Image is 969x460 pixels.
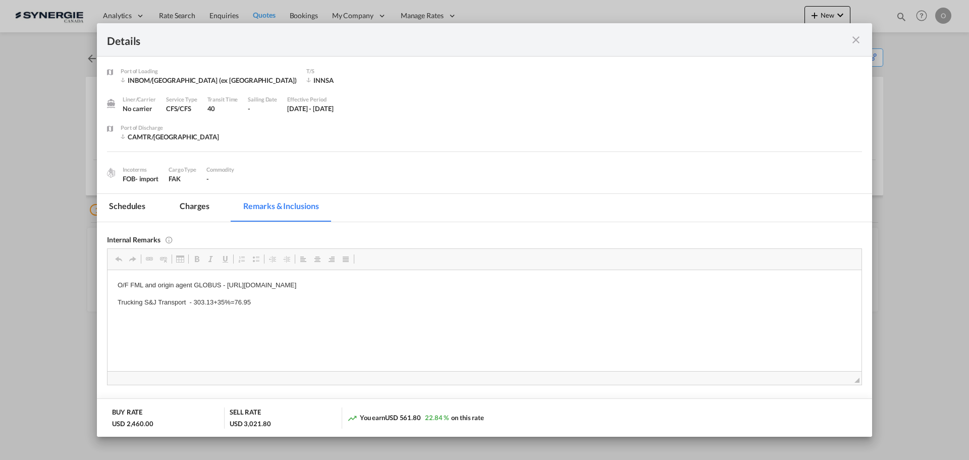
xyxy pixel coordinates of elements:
body: Editor, editor5 [10,10,744,21]
a: Link (Ctrl+K) [142,252,156,266]
strong: E Manifest (ACI): [10,73,63,80]
div: CAMTR/Port of Montreal [121,132,219,141]
div: Incoterms [123,165,158,174]
a: Increase Indent [280,252,294,266]
md-dialog: Port of Loading ... [97,23,872,437]
a: Decrease Indent [265,252,280,266]
div: Transit Time [207,95,238,104]
img: cargo.png [105,167,117,178]
div: USD 2,460.00 [112,419,153,428]
div: 13 Aug 2025 - 31 Aug 2025 [287,104,334,113]
div: Service Type [166,95,197,104]
div: Effective Period [287,95,334,104]
span: USD 561.80 [385,414,421,422]
div: T/S [306,67,387,76]
div: Sailing Date [248,95,277,104]
div: BUY RATE [112,407,142,419]
div: Liner/Carrier [123,95,156,104]
div: FAK [169,174,196,183]
div: SELL RATE [230,407,261,419]
p: -------------------------------------------------------- [10,55,744,65]
a: Table [173,252,187,266]
a: Centre [310,252,325,266]
md-tab-item: Remarks & Inclusions [231,194,331,222]
div: FOB [123,174,158,183]
div: - import [135,174,158,183]
span: 22.84 % [425,414,449,422]
span: - [206,175,209,183]
a: Underline (Ctrl+U) [218,252,232,266]
a: Redo (Ctrl+Y) [126,252,140,266]
span: CFS/CFS [166,105,191,113]
a: Bold (Ctrl+B) [190,252,204,266]
div: - [248,104,277,113]
p: Applicable if Synergie is responsible to submit Per E-manifest and per HBL Frob ACI filing: 50$ u... [10,89,744,131]
iframe: Editor, editor6 [107,270,862,371]
div: Port of Loading [121,67,296,76]
md-icon: This remarks only visible for internal user and will not be printed on Quote PDF [165,235,173,243]
a: Insert/Remove Numbered List [235,252,249,266]
div: Details [107,33,786,46]
a: Italic (Ctrl+I) [204,252,218,266]
md-icon: icon-trending-up [347,413,357,423]
div: 40 [207,104,238,113]
a: Undo (Ctrl+Z) [112,252,126,266]
div: No carrier [123,104,156,113]
div: INNSA [306,76,387,85]
a: Align Right [325,252,339,266]
a: Align Left [296,252,310,266]
div: Cargo Type [169,165,196,174]
div: Port of Discharge [121,123,219,132]
a: Insert/Remove Bulleted List [249,252,263,266]
div: Internal Remarks [107,235,862,243]
span: Resize [854,378,859,383]
div: Commodity [206,165,234,174]
div: USD 3,021.80 [230,419,271,428]
div: INBOM/Mumbai (ex Bombay) [121,76,296,85]
a: Unlink [156,252,171,266]
a: Justify [339,252,353,266]
div: You earn on this rate [347,413,484,424]
div: Remarks [107,398,862,406]
md-pagination-wrapper: Use the left and right arrow keys to navigate between tabs [97,194,341,222]
md-tab-item: Charges [168,194,221,222]
md-tab-item: Schedules [97,194,157,222]
strong: Ocean freight Chargeable weight: 1 CBM = 700 Kg Delivery chargeable weight: 1 CMB = 300 Kg [10,11,166,29]
md-icon: icon-close fg-AAA8AD m-0 cursor [850,34,862,46]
